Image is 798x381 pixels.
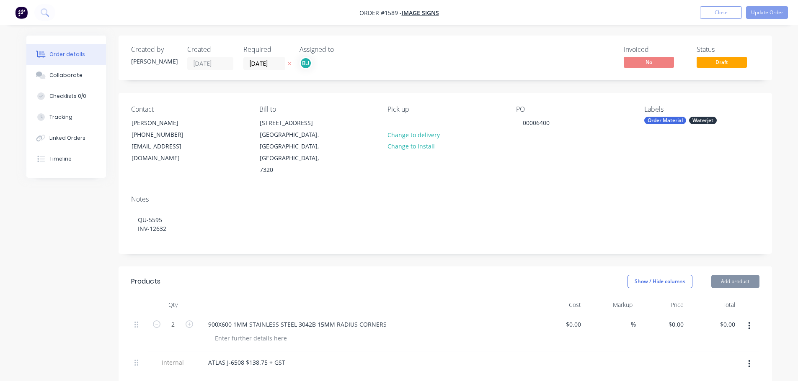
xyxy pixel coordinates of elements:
div: [STREET_ADDRESS][GEOGRAPHIC_DATA], [GEOGRAPHIC_DATA], [GEOGRAPHIC_DATA], 7320 [253,117,336,176]
div: [PHONE_NUMBER] [132,129,201,141]
button: Linked Orders [26,128,106,148]
div: [GEOGRAPHIC_DATA], [GEOGRAPHIC_DATA], [GEOGRAPHIC_DATA], 7320 [260,129,329,176]
button: Checklists 0/0 [26,86,106,107]
div: PO [516,105,631,113]
div: Checklists 0/0 [49,92,86,100]
button: Timeline [26,148,106,169]
button: Add product [711,275,759,288]
div: Markup [584,297,636,313]
div: Tracking [49,113,72,121]
span: Draft [697,57,747,67]
span: Order #1589 - [359,9,402,17]
div: Timeline [49,155,72,163]
div: [PERSON_NAME] [131,57,177,66]
button: Show / Hide columns [628,275,692,288]
div: Assigned to [300,46,383,54]
button: Tracking [26,107,106,128]
button: Change to install [383,141,439,152]
div: Total [687,297,739,313]
button: BJ [300,57,312,69]
div: [PERSON_NAME] [132,117,201,129]
span: Internal [151,358,195,367]
div: Collaborate [49,72,83,79]
div: QU-5595 INV-12632 [131,207,759,241]
span: No [624,57,674,67]
span: % [631,320,636,329]
div: Required [243,46,289,54]
button: Update Order [746,6,788,19]
div: Order details [49,51,85,58]
div: [PERSON_NAME][PHONE_NUMBER][EMAIL_ADDRESS][DOMAIN_NAME] [124,117,208,164]
button: Change to delivery [383,129,444,140]
div: Bill to [259,105,374,113]
div: Status [697,46,759,54]
div: Pick up [387,105,502,113]
div: [EMAIL_ADDRESS][DOMAIN_NAME] [132,141,201,164]
div: Products [131,276,160,286]
button: Collaborate [26,65,106,86]
div: Created [187,46,233,54]
div: Cost [533,297,585,313]
div: Created by [131,46,177,54]
div: Order Material [644,117,686,124]
div: Linked Orders [49,134,85,142]
div: Price [636,297,687,313]
div: [STREET_ADDRESS] [260,117,329,129]
div: Labels [644,105,759,113]
div: Waterjet [689,117,717,124]
div: 900X600 1MM STAINLESS STEEL 3042B 15MM RADIUS CORNERS [201,318,393,330]
div: Contact [131,105,246,113]
img: Factory [15,6,28,19]
button: Order details [26,44,106,65]
div: 00006400 [516,117,556,129]
div: Qty [148,297,198,313]
button: Close [700,6,742,19]
div: ATLAS J-6508 $138.75 + GST [201,356,292,368]
div: Invoiced [624,46,687,54]
a: Image Signs [402,9,439,17]
div: Notes [131,195,759,203]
